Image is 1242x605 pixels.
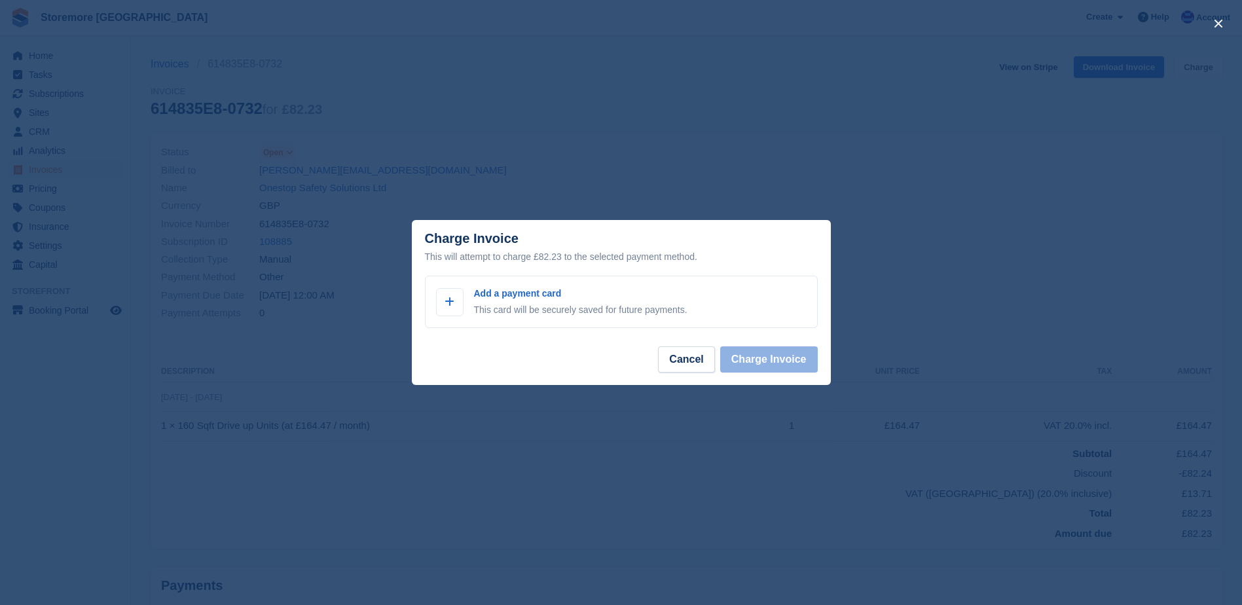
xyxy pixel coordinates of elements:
p: This card will be securely saved for future payments. [474,303,687,317]
button: Charge Invoice [720,346,818,373]
button: close [1208,13,1229,34]
div: This will attempt to charge £82.23 to the selected payment method. [425,249,818,265]
a: Add a payment card This card will be securely saved for future payments. [425,276,818,328]
button: Cancel [658,346,714,373]
p: Add a payment card [474,287,687,301]
div: Charge Invoice [425,231,818,265]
